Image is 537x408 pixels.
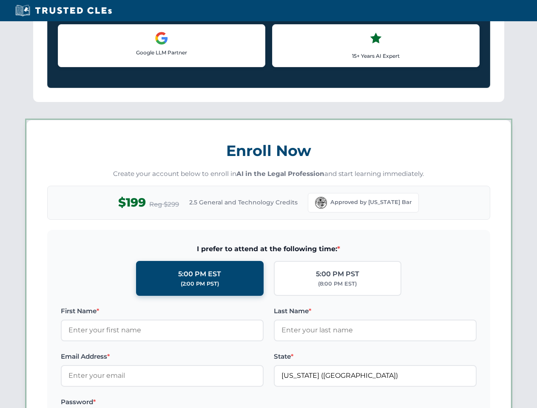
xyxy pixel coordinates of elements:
input: Florida (FL) [274,365,477,386]
div: (2:00 PM PST) [181,280,219,288]
div: 5:00 PM EST [178,269,221,280]
p: Google LLM Partner [65,48,258,57]
label: Password [61,397,264,407]
p: Create your account below to enroll in and start learning immediately. [47,169,490,179]
img: Trusted CLEs [13,4,114,17]
label: State [274,351,477,362]
img: Florida Bar [315,197,327,209]
h3: Enroll Now [47,137,490,164]
label: First Name [61,306,264,316]
span: $199 [118,193,146,212]
label: Email Address [61,351,264,362]
span: I prefer to attend at the following time: [61,244,477,255]
img: Google [155,31,168,45]
input: Enter your last name [274,320,477,341]
input: Enter your first name [61,320,264,341]
div: 5:00 PM PST [316,269,359,280]
div: (8:00 PM EST) [318,280,357,288]
span: Approved by [US_STATE] Bar [330,198,412,207]
strong: AI in the Legal Profession [236,170,324,178]
input: Enter your email [61,365,264,386]
span: Reg $299 [149,199,179,210]
span: 2.5 General and Technology Credits [189,198,298,207]
p: 15+ Years AI Expert [279,52,472,60]
label: Last Name [274,306,477,316]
